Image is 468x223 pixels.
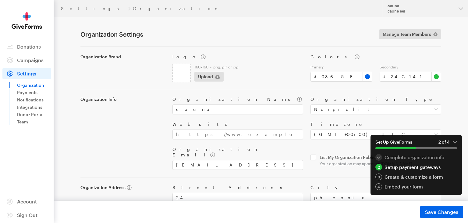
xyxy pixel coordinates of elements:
label: Logo [172,54,303,60]
div: Complete organization info [375,154,457,161]
div: caune eei [388,9,454,14]
a: Account [2,196,51,207]
div: cauna [388,3,454,9]
span: Upload [198,73,213,80]
span: Account [17,199,37,204]
a: Organization [17,82,51,89]
a: Settings [61,6,126,11]
div: 4 [375,183,382,190]
span: Sign Out [17,212,37,218]
img: GiveForms [12,12,42,29]
a: Sign Out [2,210,51,221]
button: Set Up GiveForms2 of 4 [370,135,462,154]
label: Colors [310,54,441,60]
a: Manage Team Members [379,29,441,39]
label: Secondary [380,64,441,69]
label: Organization Brand [80,54,165,60]
label: Organization Email [172,147,303,158]
label: 160x160 • png, gif, or jpg [194,64,303,69]
a: Notifications [17,96,51,104]
span: Settings [17,71,36,76]
div: Setup payment gateways [375,164,457,170]
span: Manage Team Members [383,31,431,38]
div: 3 [375,174,382,180]
div: 1 [375,154,382,161]
a: 1 Complete organization info [375,154,457,161]
a: Integrations [17,104,51,111]
a: Donor Portal [17,111,51,118]
label: City [310,185,441,190]
label: Street Address [172,185,303,190]
em: 2 of 4 [438,139,457,145]
a: Payments [17,89,51,96]
h1: Organization Settings [80,31,372,38]
label: Organization Info [80,97,165,102]
label: Organization Type [310,97,441,102]
div: Create & customize a form [375,174,457,180]
span: Campaigns [17,57,44,63]
label: Primary [310,64,372,69]
label: Timezone [310,122,441,127]
a: Campaigns [2,55,51,66]
a: Settings [2,68,51,79]
a: 3 Create & customize a form [375,174,457,180]
div: Embed your form [375,183,457,190]
a: Donations [2,41,51,52]
span: Donations [17,44,41,49]
label: Website [172,122,303,127]
div: 2 [375,164,382,170]
button: Upload [194,72,224,82]
input: https://www.example.com [172,130,303,139]
button: Save Changes [420,206,463,218]
label: Organization Name [172,97,303,102]
a: Team [17,118,51,126]
label: Organization Address [80,185,165,190]
a: 4 Embed your form [375,183,457,190]
span: Save Changes [425,208,458,216]
a: 2 Setup payment gateways [375,164,457,170]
